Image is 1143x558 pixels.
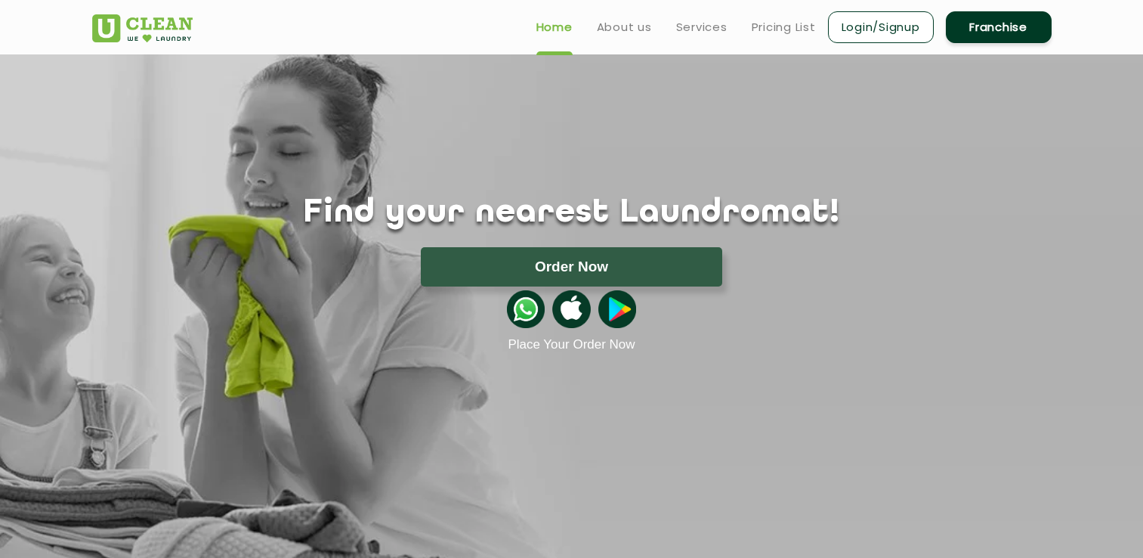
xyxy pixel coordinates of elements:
a: Services [676,18,728,36]
a: About us [597,18,652,36]
a: Place Your Order Now [508,337,635,352]
img: whatsappicon.png [507,290,545,328]
h1: Find your nearest Laundromat! [81,194,1063,232]
a: Home [536,18,573,36]
button: Order Now [421,247,722,287]
a: Pricing List [752,18,816,36]
a: Login/Signup [828,11,934,43]
img: playstoreicon.png [598,290,636,328]
img: apple-icon.png [552,290,590,328]
a: Franchise [946,11,1052,43]
img: UClean Laundry and Dry Cleaning [92,14,193,42]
